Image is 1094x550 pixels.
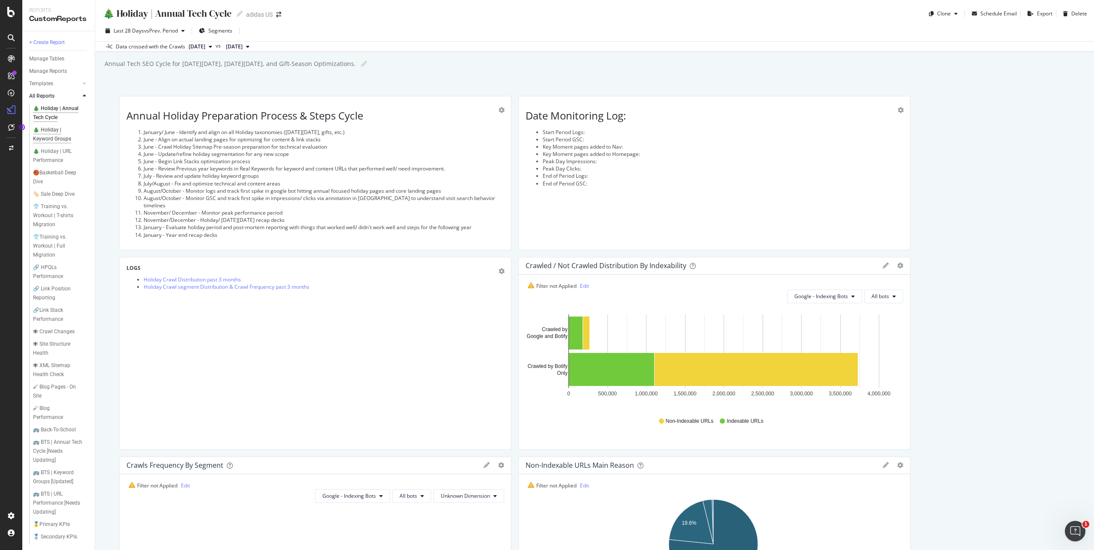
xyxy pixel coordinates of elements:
[790,391,813,397] text: 3,000,000
[392,489,431,503] button: All bots
[33,233,89,260] a: 👕Training vs. Workout | Full Migration
[144,27,178,34] span: vs Prev. Period
[526,310,901,410] svg: A chart.
[441,492,490,499] span: Unknown Dimension
[864,290,903,303] button: All bots
[144,231,504,239] li: January - Year end recap decks
[119,257,511,450] div: LOGS Holiday Crawl Distribution past 3 months Holiday Crawl segment Distribution & Crawl Frequenc...
[635,391,658,397] text: 1,000,000
[226,43,243,51] span: 2025 Sep. 9th
[29,38,65,47] div: + Create Report
[33,284,82,302] div: 🔗 Link Position Reporting
[543,158,903,165] li: Peak Day Impressions:
[114,27,144,34] span: Last 28 Days
[868,391,891,397] text: 4,000,000
[33,468,89,486] a: 🚌 BTS | Keyword Groups [Updated]
[144,180,504,187] li: July/August - Fix and optimize technical and content areas
[29,38,89,47] a: + Create Report
[33,520,70,529] div: 🥇Primary KPIs
[33,361,89,379] a: 🕷 XML Sitemap Health Check
[543,143,903,150] li: Key Moment pages added to Nav:
[666,418,713,425] span: Non-Indexable URLs
[33,126,82,143] div: 🎄 Holiday | Keyword Groups
[33,490,84,517] div: 🚌 BTS | URL Performance [Needs Updating]
[400,492,417,499] span: All bots
[144,276,241,283] a: Holiday Crawl Distribution past 3 months
[33,233,84,260] div: 👕Training vs. Workout | Full Migration
[189,43,205,51] span: 2025 Oct. 7th
[526,461,634,469] div: Non-Indexable URLs Main Reason
[1037,10,1052,17] div: Export
[980,10,1017,17] div: Schedule Email
[33,438,89,465] a: 🚌 BTS | Annual Tech Cycle [Needs Updating]
[102,7,231,20] div: 🎄 Holiday | Annual Tech Cycle
[898,107,904,113] div: gear
[673,391,697,397] text: 1,500,000
[557,370,568,376] text: Only
[33,340,89,358] a: 🕷 Site Structure Health
[526,333,567,339] text: Google and Botify
[33,306,89,324] a: 🔗Link Stack Performance
[33,520,89,529] a: 🥇Primary KPIs
[1082,521,1089,528] span: 1
[195,24,236,38] button: Segments
[543,129,903,136] li: Start Period Logs:
[897,263,903,269] div: gear
[276,12,281,18] div: arrow-right-arrow-left
[433,489,504,503] button: Unknown Dimension
[498,462,504,468] div: gear
[1071,10,1087,17] div: Delete
[580,282,589,290] a: Edit
[33,263,81,281] div: 🔗 HPQLs Performance
[33,532,77,541] div: 🥈 Secondary KPIs
[33,190,75,199] div: 🏷️ Sale Deep Dive
[33,168,89,186] a: 🏀Basketball Deep Dive
[29,79,80,88] a: Templates
[33,147,83,165] div: 🎄 Holiday | URL Performance
[33,404,80,422] div: 🖋 Blog Performance
[185,42,216,52] button: [DATE]
[727,418,763,425] span: Indexable URLs
[33,306,82,324] div: 🔗Link Stack Performance
[33,190,89,199] a: 🏷️ Sale Deep Dive
[580,482,589,489] a: Edit
[542,326,568,332] text: Crawled by
[102,24,188,38] button: Last 28 DaysvsPrev. Period
[751,391,774,397] text: 2,500,000
[543,180,903,187] li: End of Period GSC:
[33,383,81,401] div: 🖋 Blog Pages - On Site
[144,165,504,172] li: June - Review Previous year keywords in Real Keywords for keyword and content URLs that performed...
[968,7,1017,21] button: Schedule Email
[208,27,232,34] span: Segments
[543,172,903,179] li: End of Period Logs:
[144,283,310,290] a: Holiday Crawl segment Distribution & Crawl Frequency past 3 months
[144,172,504,179] li: July - Review and update holiday keyword groups
[144,209,504,216] li: November/ December - Monitor peak performance period
[794,293,848,300] span: Google - Indexing Bots
[543,150,903,158] li: Key Moment pages added to Homepage:
[897,462,903,468] div: gear
[499,107,505,113] div: gear
[18,123,26,131] div: Tooltip anchor
[787,290,862,303] button: Google - Indexing Bots
[33,104,89,122] a: 🎄 Holiday | Annual Tech Cycle
[712,391,736,397] text: 2,000,000
[518,96,911,250] div: Date Monitoring Log: Start Period Logs: Start Period GSC: Key Moment pages added to Nav: Key Mome...
[33,468,84,486] div: 🚌 BTS | Keyword Groups [Updated]
[29,92,80,101] a: All Reports
[567,391,570,397] text: 0
[33,404,89,422] a: 🖋 Blog Performance
[237,11,243,17] i: Edit report name
[129,482,177,489] span: Filter not Applied
[33,340,81,358] div: 🕷 Site Structure Health
[33,284,89,302] a: 🔗 Link Position Reporting
[29,67,89,76] a: Manage Reports
[29,54,89,63] a: Manage Tables
[543,165,903,172] li: Peak Day Clicks:
[543,136,903,143] li: Start Period GSC:
[144,194,504,209] li: August/October - Monitor GSC and track first spike in impressions/ clicks via annotation in [GEOG...
[144,224,504,231] li: January - Evaluate holiday period and post-mortem reporting with things that worked well/ didn't ...
[1024,7,1052,21] button: Export
[33,263,89,281] a: 🔗 HPQLs Performance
